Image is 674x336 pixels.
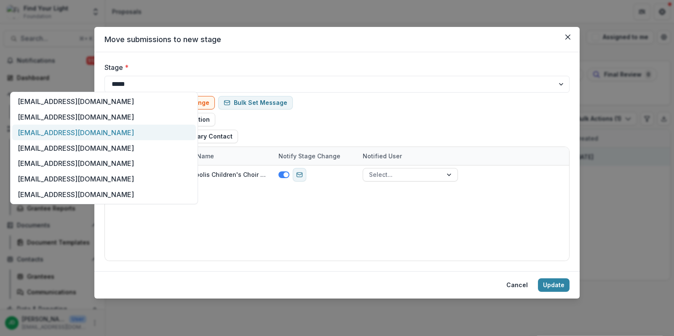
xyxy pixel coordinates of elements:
[12,187,196,203] div: [EMAIL_ADDRESS][DOMAIN_NAME]
[293,168,306,181] button: send-email
[501,278,533,292] button: Cancel
[94,27,580,52] header: Move submissions to new stage
[273,147,358,165] div: Notify Stage Change
[168,147,273,165] div: Display Name
[12,125,196,140] div: [EMAIL_ADDRESS][DOMAIN_NAME]
[173,170,268,179] div: Indianapolis Children's Choir - 2025 - Find Your Light Foundation 25/26 RFP Grant Application
[273,152,345,160] div: Notify Stage Change
[12,171,196,187] div: [EMAIL_ADDRESS][DOMAIN_NAME]
[12,94,196,109] div: [EMAIL_ADDRESS][DOMAIN_NAME]
[561,30,575,44] button: Close
[12,156,196,171] div: [EMAIL_ADDRESS][DOMAIN_NAME]
[358,147,463,165] div: Notified User
[538,278,570,292] button: Update
[12,140,196,156] div: [EMAIL_ADDRESS][DOMAIN_NAME]
[12,109,196,125] div: [EMAIL_ADDRESS][DOMAIN_NAME]
[218,96,293,109] button: set-bulk-email
[358,152,407,160] div: Notified User
[104,62,564,72] label: Stage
